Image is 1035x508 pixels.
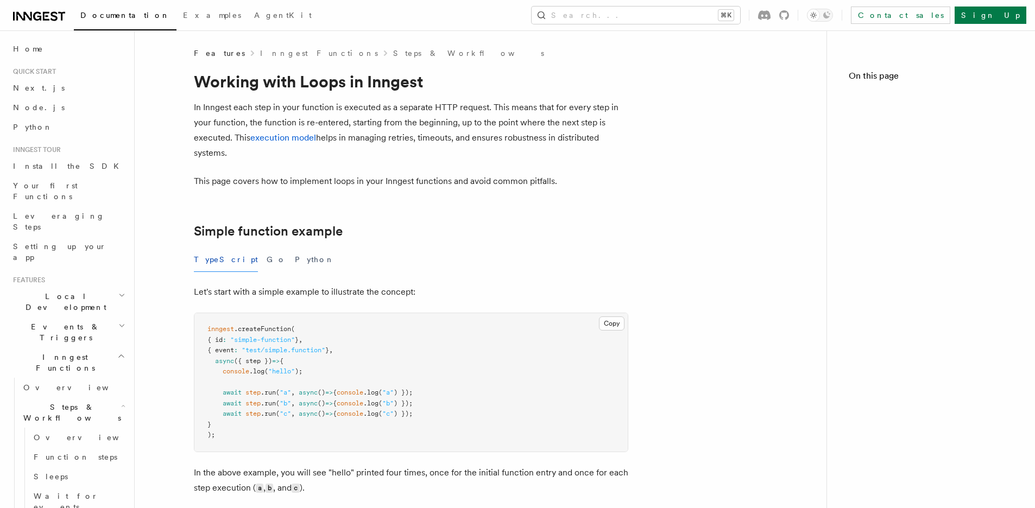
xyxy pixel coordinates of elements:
span: step [245,389,261,396]
span: Overview [34,433,146,442]
span: .log [249,367,264,375]
span: ( [276,399,280,407]
span: , [291,410,295,417]
span: ( [264,367,268,375]
span: () [318,410,325,417]
span: Simple function example [860,122,1013,143]
a: Steps & Workflows [393,48,544,59]
a: Sleeps [29,467,128,486]
span: , [299,336,302,344]
a: Install the SDK [9,156,128,176]
a: Next.js [9,78,128,98]
span: "c" [382,410,394,417]
a: 2. Place non-deterministic logic inside steps [862,250,1013,291]
span: ) }); [394,389,413,396]
span: .log [363,410,378,417]
span: "b" [280,399,291,407]
span: Documentation [80,11,170,20]
button: TypeScript [194,247,258,272]
a: Overview [19,378,128,397]
a: 3. Use sleep effectively [862,291,1013,321]
button: Steps & Workflows [19,397,128,428]
span: ( [378,389,382,396]
span: Quick start [9,67,56,76]
a: execution model [250,132,316,143]
span: await [223,399,242,407]
span: "hello" [268,367,295,375]
code: b [266,484,273,493]
span: .log [363,389,378,396]
button: Local Development [9,287,128,317]
span: Your first Functions [13,181,78,201]
span: Node.js [13,103,65,112]
span: => [325,399,333,407]
span: } [325,346,329,354]
span: => [325,410,333,417]
p: In the above example, you will see "hello" printed four times, once for the initial function entr... [194,465,628,496]
span: , [291,389,295,396]
a: Simple function example [194,224,343,239]
span: { [333,399,337,407]
code: c [292,484,299,493]
button: Go [267,247,286,272]
button: Toggle dark mode [807,9,833,22]
span: Loop example [860,152,948,163]
span: , [291,399,295,407]
a: Overview [29,428,128,447]
span: : [234,346,238,354]
span: 1. Treat each loop iterations as a single step [866,213,1013,245]
span: { event [207,346,234,354]
span: Overview [23,383,135,392]
span: Next.js [13,84,65,92]
span: : [223,336,226,344]
span: { [280,357,283,365]
span: ( [291,325,295,333]
span: async [299,410,318,417]
span: ({ step }) [234,357,272,365]
span: ) }); [394,399,413,407]
p: This page covers how to implement loops in your Inngest functions and avoid common pitfalls. [194,174,628,189]
span: Events & Triggers [9,321,118,343]
span: step [245,410,261,417]
span: ( [378,399,382,407]
span: Install the SDK [13,162,125,170]
span: Python [13,123,53,131]
span: step [245,399,261,407]
span: "test/simple.function" [242,346,325,354]
span: 2. Place non-deterministic logic inside steps [866,254,1013,287]
span: () [318,389,325,396]
span: console [337,399,363,407]
span: .run [261,410,276,417]
a: Home [9,39,128,59]
span: ); [295,367,302,375]
span: "a" [382,389,394,396]
span: .createFunction [234,325,291,333]
button: Copy [599,316,624,331]
kbd: ⌘K [718,10,734,21]
span: Local Development [9,291,118,313]
a: Inngest Functions [260,48,378,59]
span: { id [207,336,223,344]
span: AgentKit [254,11,312,20]
button: Events & Triggers [9,317,128,347]
a: Your first Functions [9,176,128,206]
span: ) }); [394,410,413,417]
a: Contact sales [851,7,950,24]
span: => [325,389,333,396]
span: .run [261,399,276,407]
a: Documentation [74,3,176,30]
span: Leveraging Steps [13,212,105,231]
a: Python [9,117,128,137]
button: Search...⌘K [532,7,740,24]
span: Features [194,48,245,59]
a: Best practices: implementing loops in Inngest [855,167,1013,208]
a: Loop example [855,148,1013,167]
span: Steps & Workflows [19,402,121,423]
span: 3. Use sleep effectively [866,295,1013,317]
span: Home [13,43,43,54]
span: ( [276,410,280,417]
a: Setting up your app [9,237,128,267]
span: { [333,410,337,417]
span: { [333,389,337,396]
a: 1. Treat each loop iterations as a single step [862,208,1013,250]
